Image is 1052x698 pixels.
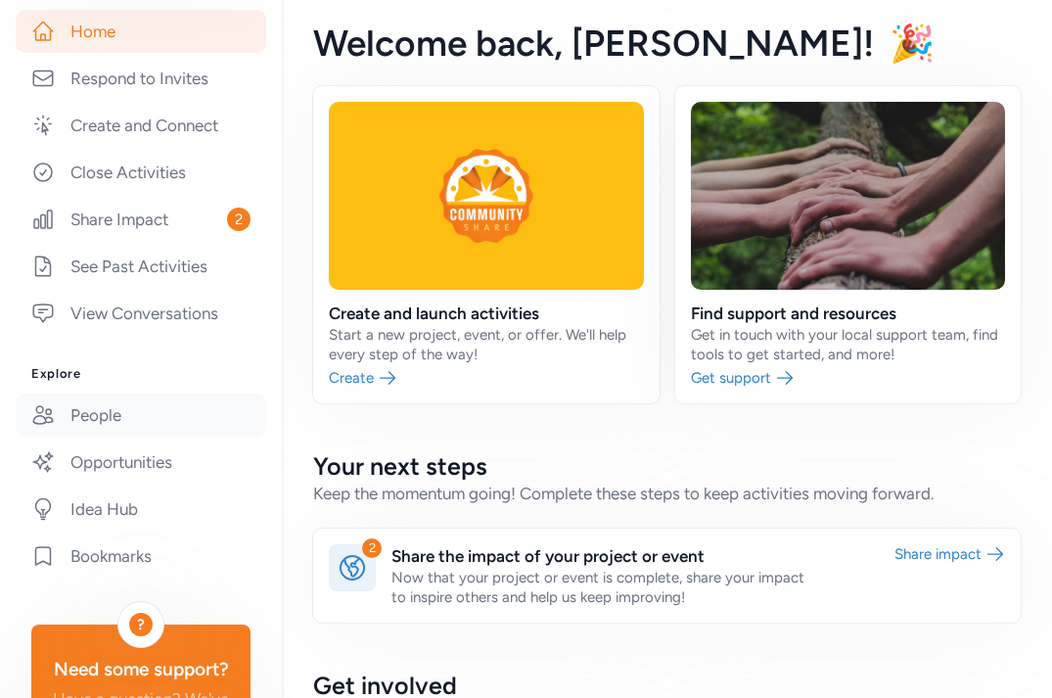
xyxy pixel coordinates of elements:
a: Close Activities [16,151,266,194]
span: 2 [227,208,251,231]
a: View Conversations [16,292,266,335]
div: 2 [362,538,382,558]
a: Respond to Invites [16,57,266,100]
a: See Past Activities [16,245,266,288]
div: Need some support? [47,656,235,683]
a: Idea Hub [16,488,266,531]
h2: Your next steps [313,450,1021,482]
a: People [16,394,266,437]
a: Bookmarks [16,535,266,578]
a: Home [16,10,266,53]
span: Welcome back , [PERSON_NAME]! [313,22,874,65]
h3: Explore [31,366,251,382]
div: Keep the momentum going! Complete these steps to keep activities moving forward. [313,482,1021,505]
a: Share Impact2 [16,198,266,241]
a: Create and Connect [16,104,266,147]
div: ? [129,613,153,636]
span: 🎉 [890,22,935,65]
a: Opportunities [16,441,266,484]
